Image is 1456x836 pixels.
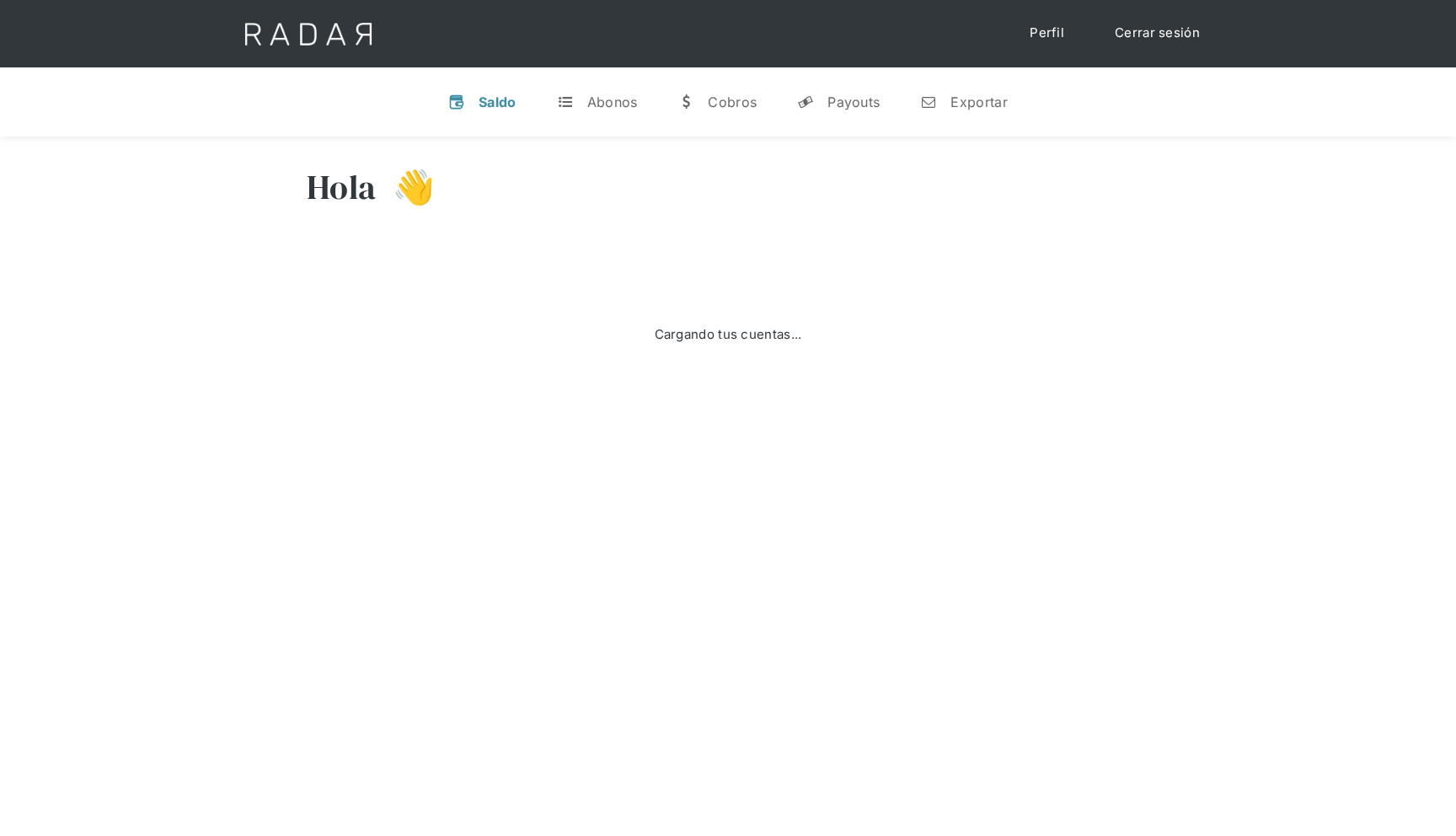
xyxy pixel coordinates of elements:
[655,325,802,345] div: Cargando tus cuentas...
[1013,17,1081,50] a: Perfil
[827,94,880,110] div: Payouts
[307,166,376,208] h3: Hola
[557,94,574,110] div: t
[1098,17,1217,50] a: Cerrar sesión
[708,94,757,110] div: Cobros
[376,166,435,208] h3: 👋
[587,94,638,110] div: Abonos
[920,94,937,110] div: n
[677,94,694,110] div: w
[448,94,465,110] div: v
[479,94,517,110] div: Saldo
[950,94,1007,110] div: Exportar
[797,94,814,110] div: y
